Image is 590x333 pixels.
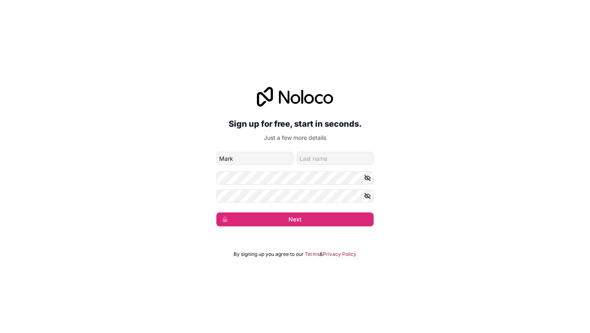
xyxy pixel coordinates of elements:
[216,171,374,185] input: Password
[216,152,293,165] input: given-name
[297,152,374,165] input: family-name
[305,251,320,258] a: Terms
[320,251,323,258] span: &
[234,251,304,258] span: By signing up you agree to our
[216,212,374,226] button: Next
[216,134,374,142] p: Just a few more details
[323,251,356,258] a: Privacy Policy
[216,189,374,203] input: Confirm password
[216,116,374,131] h2: Sign up for free, start in seconds.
